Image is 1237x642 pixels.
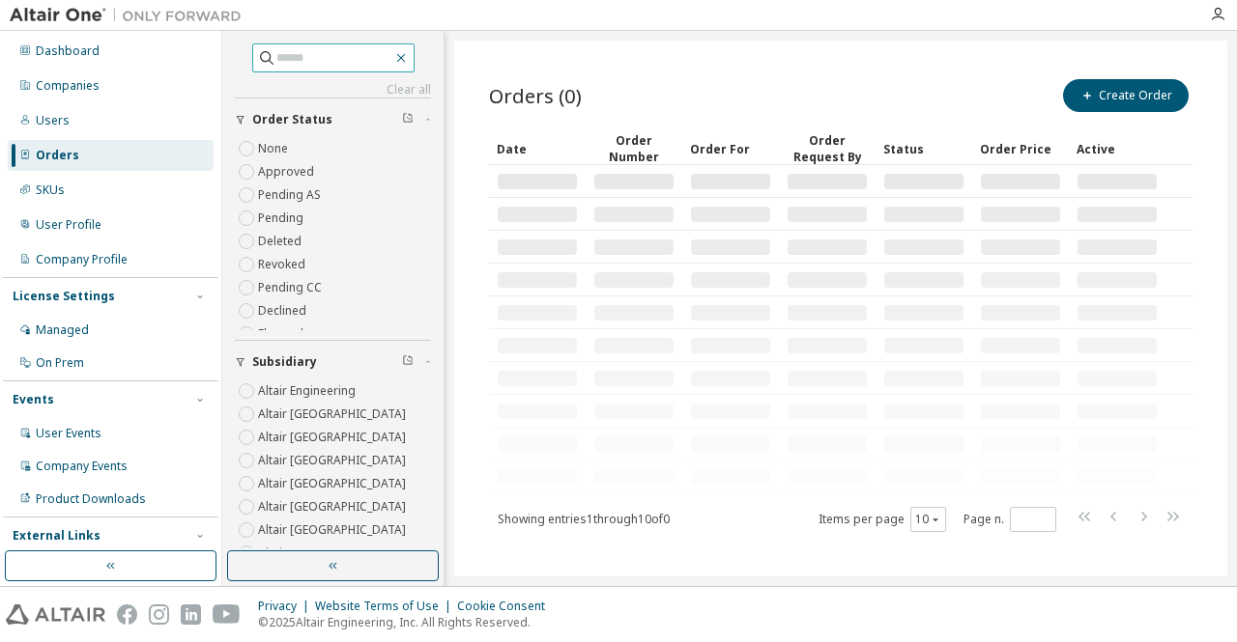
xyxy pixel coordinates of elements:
[787,132,868,165] div: Order Request By
[36,217,101,233] div: User Profile
[6,604,105,625] img: altair_logo.svg
[235,341,431,383] button: Subsidiary
[915,512,941,527] button: 10
[36,43,100,59] div: Dashboard
[252,354,317,370] span: Subsidiary
[402,354,414,370] span: Clear filter
[258,299,310,322] label: Declined
[258,253,309,276] label: Revoked
[883,133,964,164] div: Status
[13,289,115,304] div: License Settings
[258,599,315,614] div: Privacy
[258,183,325,207] label: Pending AS
[258,449,410,472] label: Altair [GEOGRAPHIC_DATA]
[258,518,410,542] label: Altair [GEOGRAPHIC_DATA]
[117,604,137,625] img: facebook.svg
[258,207,307,230] label: Pending
[36,78,100,94] div: Companies
[213,604,241,625] img: youtube.svg
[593,132,675,165] div: Order Number
[819,507,946,532] span: Items per page
[252,112,332,127] span: Order Status
[258,472,410,495] label: Altair [GEOGRAPHIC_DATA]
[235,82,431,98] a: Clear all
[1077,133,1158,164] div: Active
[258,379,360,403] label: Altair Engineering
[36,426,101,441] div: User Events
[13,392,54,407] div: Events
[149,604,169,625] img: instagram.svg
[258,426,410,449] label: Altair [GEOGRAPHIC_DATA]
[36,113,70,128] div: Users
[258,614,557,630] p: © 2025 Altair Engineering, Inc. All Rights Reserved.
[258,322,307,346] label: Flagged
[964,507,1056,532] span: Page n.
[10,6,251,25] img: Altair One
[457,599,557,614] div: Cookie Consent
[36,459,128,474] div: Company Events
[258,542,410,565] label: Altair [GEOGRAPHIC_DATA]
[181,604,201,625] img: linkedin.svg
[258,495,410,518] label: Altair [GEOGRAPHIC_DATA]
[980,133,1061,164] div: Order Price
[36,252,128,267] div: Company Profile
[489,82,582,109] span: Orders (0)
[13,528,101,544] div: External Links
[258,276,326,299] label: Pending CC
[36,182,65,198] div: SKUs
[497,133,578,164] div: Date
[498,511,670,527] span: Showing entries 1 through 10 of 0
[690,133,771,164] div: Order For
[36,322,89,338] div: Managed
[235,98,431,141] button: Order Status
[36,355,84,371] div: On Prem
[36,148,79,163] div: Orders
[258,230,305,253] label: Deleted
[402,112,414,127] span: Clear filter
[258,137,292,160] label: None
[315,599,457,614] div: Website Terms of Use
[1063,79,1189,112] button: Create Order
[258,160,318,183] label: Approved
[36,491,146,507] div: Product Downloads
[258,403,410,426] label: Altair [GEOGRAPHIC_DATA]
